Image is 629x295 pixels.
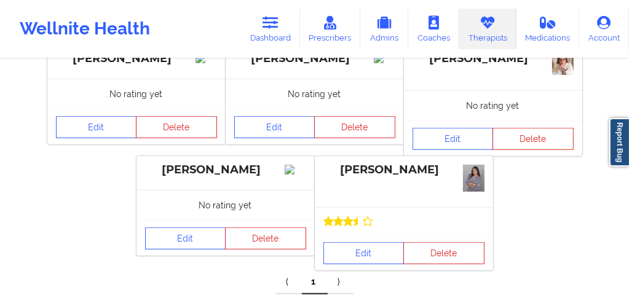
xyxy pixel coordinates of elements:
div: [PERSON_NAME] [413,52,574,66]
a: Medications [516,9,580,49]
a: Prescribers [300,9,361,49]
div: No rating yet [226,79,404,109]
div: No rating yet [47,79,226,109]
a: Report Bug [609,118,629,167]
div: [PERSON_NAME] [56,52,217,66]
button: Delete [225,227,306,250]
a: Previous item [276,270,302,294]
a: Account [579,9,629,49]
a: 1 [302,270,328,294]
img: 7f10d111-2928-442b-b510-4faa29553a43_e01d2151-eafc-4a6d-b1c3-7dfea579f7814d362132-5172-492e-a776-... [463,165,485,192]
a: Coaches [408,9,459,49]
a: Edit [145,227,226,250]
div: Pagination Navigation [276,270,354,294]
a: Admins [360,9,408,49]
div: [PERSON_NAME] [234,52,395,66]
img: 4dc2220a-cb2e-4ece-8ed1-1924844994ecfoto_anaissa.jpeg [552,53,574,75]
a: Dashboard [241,9,300,49]
div: [PERSON_NAME] [323,163,485,177]
div: No rating yet [404,90,582,120]
a: Edit [323,242,405,264]
a: Edit [234,116,315,138]
a: Therapists [459,9,516,49]
img: Image%2Fplaceholer-image.png [196,53,217,63]
div: [PERSON_NAME] [145,163,306,177]
button: Delete [136,116,217,138]
div: No rating yet [136,190,315,220]
a: Next item [328,270,354,294]
img: Image%2Fplaceholer-image.png [285,165,306,175]
img: Image%2Fplaceholer-image.png [374,53,395,63]
button: Delete [314,116,395,138]
a: Edit [413,128,494,150]
button: Delete [493,128,574,150]
button: Delete [403,242,485,264]
a: Edit [56,116,137,138]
